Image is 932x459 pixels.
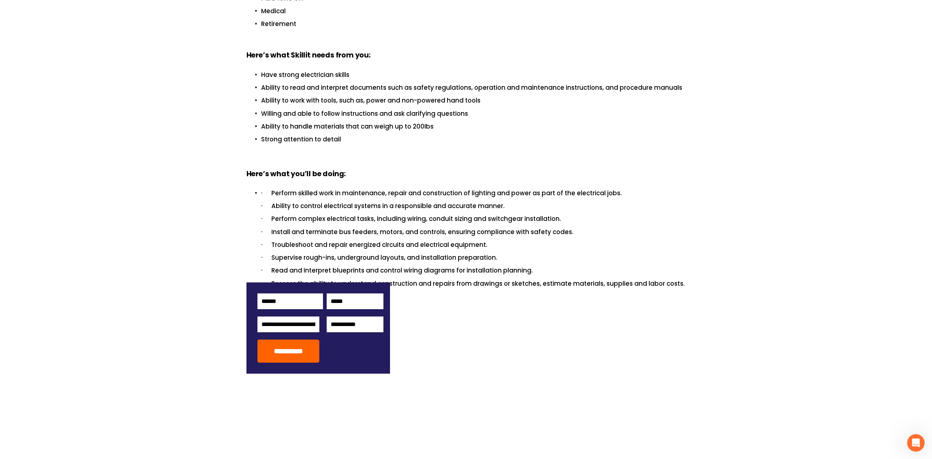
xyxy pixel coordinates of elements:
[261,122,686,132] p: Ability to handle materials that can weigh up to 200Ibs
[261,253,686,263] p: · Supervise rough-ins, underground layouts, and installation preparation.
[261,188,686,198] p: · Perform skilled work in maintenance, repair and construction of lighting and power as part of t...
[261,70,686,80] p: Have strong electrician skills
[261,109,686,119] p: Willing and able to follow instructions and ask clarifying questions
[261,266,686,275] p: · Read and interpret blueprints and control wiring diagrams for installation planning.
[261,134,686,144] p: Strong attention to detail
[261,201,686,211] p: · Ability to control electrical systems in a responsible and accurate manner.
[261,96,686,106] p: Ability to work with tools, such as, power and non-powered hand tools
[246,50,371,62] strong: Here’s what Skillit needs from you:
[261,227,686,237] p: · Install and terminate bus feeders, motors, and controls, ensuring compliance with safety codes.
[907,434,925,452] iframe: Intercom live chat
[261,240,686,250] p: · Troubleshoot and repair energized circuits and electrical equipment.
[246,169,346,181] strong: Here’s what you’ll be doing:
[261,83,686,93] p: Ability to read and interpret documents such as safety regulations, operation and maintenance ins...
[261,19,686,29] p: Retirement
[261,6,686,16] p: Medical
[261,279,686,289] p: · Possess the ability to understand construction and repairs from drawings or sketches, estimate ...
[261,214,686,224] p: · Perform complex electrical tasks, including wiring, conduit sizing and switchgear installation.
